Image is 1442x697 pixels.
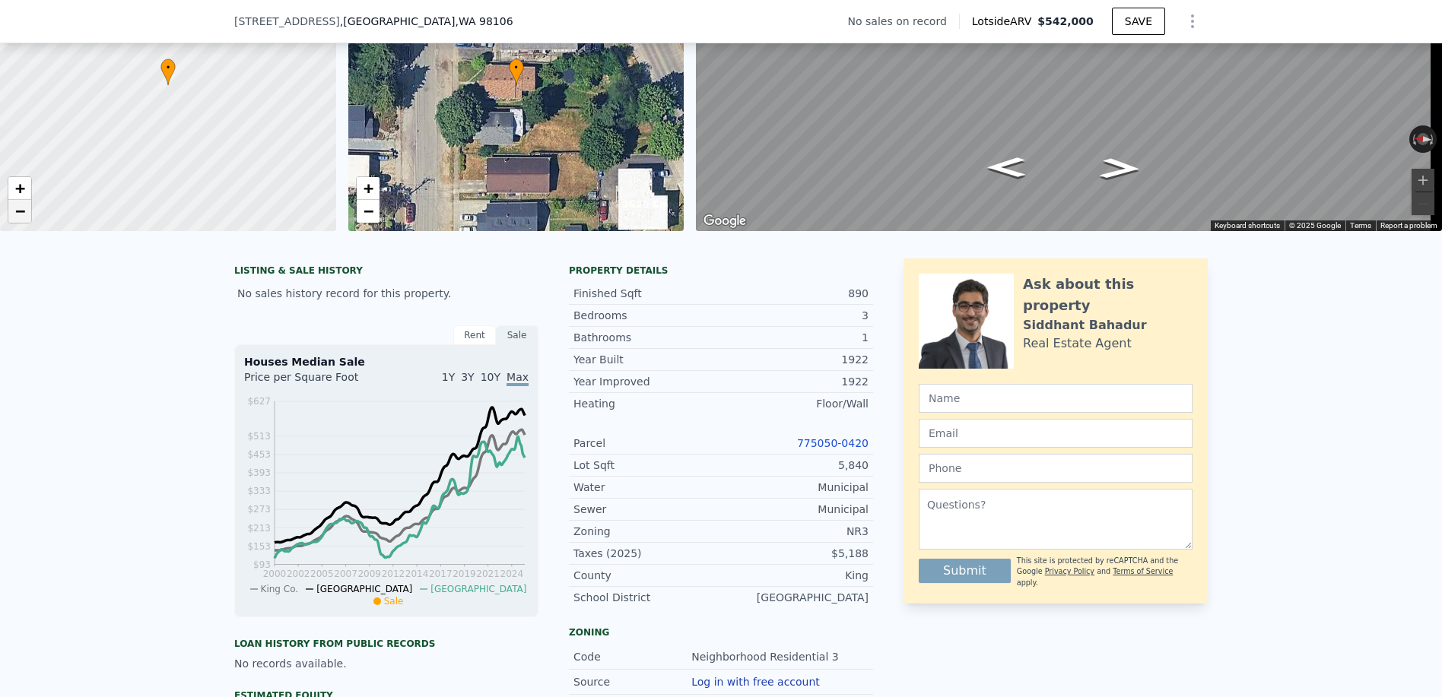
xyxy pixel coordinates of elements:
tspan: 2024 [500,569,524,579]
div: 1922 [721,374,869,389]
a: Report a problem [1380,221,1437,230]
div: Code [573,649,691,664]
span: • [509,61,524,74]
span: 1Y [442,371,455,383]
div: 3 [721,308,869,323]
span: Lotside ARV [972,14,1037,29]
img: Google [700,211,750,231]
div: Bathrooms [573,330,721,345]
div: No records available. [234,656,538,671]
div: Sale [496,325,538,345]
div: Municipal [721,480,869,495]
div: Siddhant Bahadur [1023,316,1147,334]
div: Houses Median Sale [244,354,529,369]
span: 10Y [481,371,500,383]
tspan: $453 [247,449,271,460]
tspan: $513 [247,431,271,442]
input: Phone [919,454,1193,483]
div: Real Estate Agent [1023,334,1132,353]
span: Sale [384,596,404,607]
div: Sewer [573,502,721,517]
span: King Co. [261,584,299,594]
span: Max [507,371,529,386]
button: Rotate clockwise [1429,125,1437,153]
tspan: 2000 [263,569,287,579]
a: Zoom in [8,177,31,200]
tspan: 2017 [429,569,453,579]
div: Neighborhood Residential 3 [691,649,842,664]
div: Ask about this property [1023,274,1193,316]
div: • [160,59,176,85]
tspan: 2005 [310,569,334,579]
div: Loan history from public records [234,638,538,650]
div: 1922 [721,352,869,367]
div: No sales history record for this property. [234,280,538,307]
span: , WA 98106 [455,15,513,27]
div: • [509,59,524,85]
span: 3Y [461,371,474,383]
div: Taxes (2025) [573,546,721,561]
div: Year Improved [573,374,721,389]
div: Lot Sqft [573,458,721,473]
span: + [15,179,25,198]
span: [GEOGRAPHIC_DATA] [316,584,412,594]
input: Name [919,384,1193,413]
tspan: 2014 [405,569,429,579]
input: Email [919,419,1193,448]
button: Show Options [1177,6,1208,36]
div: NR3 [721,524,869,539]
div: Property details [569,265,873,277]
tspan: $393 [247,467,271,478]
button: Rotate counterclockwise [1409,125,1418,153]
div: No sales on record [848,14,959,29]
div: 1 [721,330,869,345]
div: Municipal [721,502,869,517]
div: School District [573,590,721,605]
div: Parcel [573,436,721,451]
a: Zoom in [357,177,380,200]
path: Go North, 9th Ave SW [972,153,1041,182]
div: 890 [721,286,869,301]
tspan: $93 [253,559,271,570]
tspan: $213 [247,523,271,534]
div: County [573,568,721,583]
div: $5,188 [721,546,869,561]
button: Log in with free account [691,676,820,688]
div: [GEOGRAPHIC_DATA] [721,590,869,605]
span: [STREET_ADDRESS] [234,14,340,29]
a: Open this area in Google Maps (opens a new window) [700,211,750,231]
div: Rent [453,325,496,345]
div: Price per Square Foot [244,369,386,394]
tspan: $627 [247,396,271,407]
button: SAVE [1112,8,1165,35]
span: , [GEOGRAPHIC_DATA] [340,14,513,29]
div: Water [573,480,721,495]
span: − [363,201,373,220]
tspan: 2019 [453,569,476,579]
div: King [721,568,869,583]
a: Zoom out [357,200,380,223]
tspan: 2012 [382,569,405,579]
span: + [363,179,373,198]
a: 775050-0420 [797,437,869,449]
div: Zoning [573,524,721,539]
div: This site is protected by reCAPTCHA and the Google and apply. [1017,556,1193,588]
a: Privacy Policy [1045,567,1094,575]
div: Floor/Wall [721,396,869,411]
span: • [160,61,176,74]
a: Terms of Service [1113,567,1173,575]
div: Bedrooms [573,308,721,323]
button: Keyboard shortcuts [1215,220,1280,231]
tspan: 2021 [476,569,500,579]
tspan: $273 [247,504,271,515]
div: Heating [573,396,721,411]
tspan: $333 [247,486,271,496]
tspan: 2002 [287,569,310,579]
tspan: 2009 [357,569,381,579]
div: Zoning [569,626,873,638]
button: Zoom in [1412,169,1434,192]
div: 5,840 [721,458,869,473]
button: Reset the view [1409,132,1437,146]
span: $542,000 [1037,15,1094,27]
a: Zoom out [8,200,31,223]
